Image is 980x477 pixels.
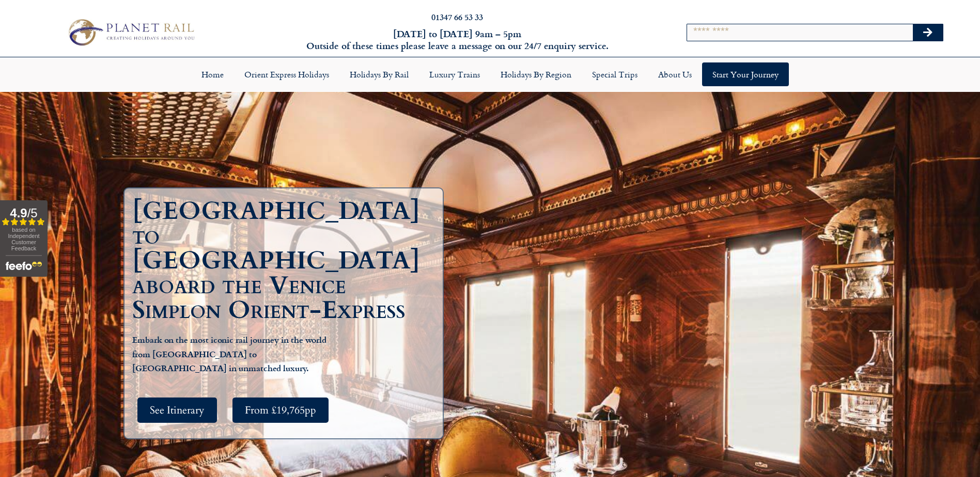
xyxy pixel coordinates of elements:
img: Planet Rail Train Holidays Logo [63,16,198,49]
span: See Itinerary [150,404,205,417]
span: From £19,765pp [245,404,316,417]
button: Search [913,24,943,41]
a: 01347 66 53 33 [431,11,483,23]
a: Orient Express Holidays [234,62,339,86]
a: Start your Journey [702,62,789,86]
nav: Menu [5,62,975,86]
a: From £19,765pp [232,397,329,423]
a: Luxury Trains [419,62,490,86]
a: See Itinerary [137,397,217,423]
h6: [DATE] to [DATE] 9am – 5pm Outside of these times please leave a message on our 24/7 enquiry serv... [264,28,651,52]
a: About Us [648,62,702,86]
a: Special Trips [582,62,648,86]
a: Holidays by Region [490,62,582,86]
h1: [GEOGRAPHIC_DATA] to [GEOGRAPHIC_DATA] aboard the Venice Simplon Orient-Express [132,199,440,323]
strong: Embark on the most iconic rail journey in the world from [GEOGRAPHIC_DATA] to [GEOGRAPHIC_DATA] i... [132,333,326,374]
a: Holidays by Rail [339,62,419,86]
a: Home [191,62,234,86]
